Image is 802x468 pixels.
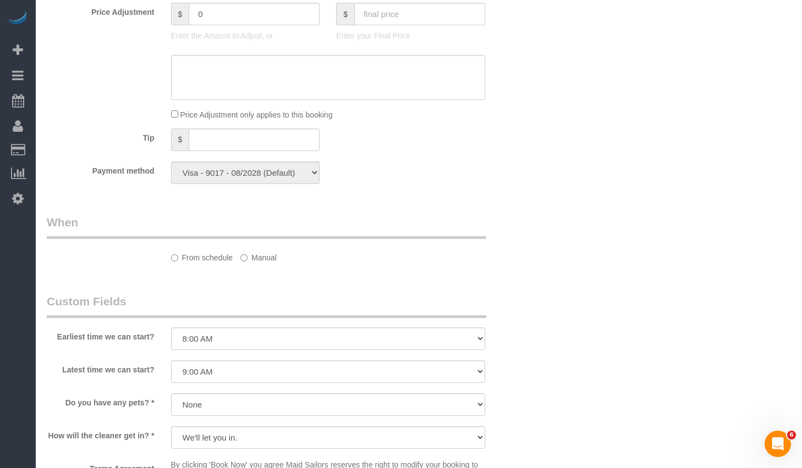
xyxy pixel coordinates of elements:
[39,161,163,176] label: Payment method
[765,431,791,457] iframe: Intercom live chat
[171,3,189,25] span: $
[47,214,486,239] legend: When
[787,431,796,439] span: 6
[171,254,178,261] input: From schedule
[171,129,189,151] span: $
[39,327,163,342] label: Earliest time we can start?
[39,426,163,441] label: How will the cleaner get in? *
[7,11,29,26] img: Automaid Logo
[180,110,332,119] span: Price Adjustment only applies to this booking
[354,3,485,25] input: final price
[240,254,248,261] input: Manual
[171,30,320,41] p: Enter the Amount to Adjust, or
[39,360,163,375] label: Latest time we can start?
[336,30,485,41] p: Enter your Final Price
[39,129,163,143] label: Tip
[39,393,163,408] label: Do you have any pets? *
[336,3,354,25] span: $
[39,3,163,18] label: Price Adjustment
[240,248,277,263] label: Manual
[171,248,233,263] label: From schedule
[47,293,486,318] legend: Custom Fields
